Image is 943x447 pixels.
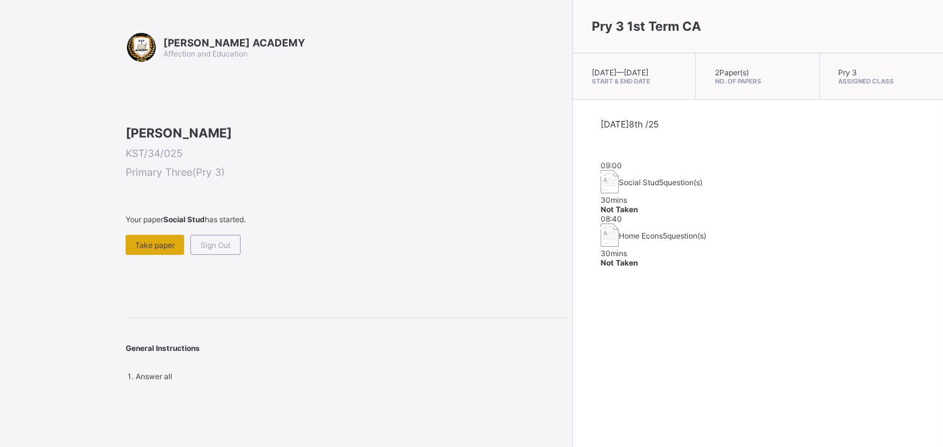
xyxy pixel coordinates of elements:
span: Primary Three ( Pry 3 ) [126,166,566,178]
span: Social Stud [619,178,659,187]
span: Not Taken [601,258,638,267]
span: Answer all [136,372,172,381]
span: [DATE] 8th /25 [601,119,659,129]
b: Social Stud [163,215,205,224]
span: No. of Papers [715,77,800,85]
img: take_paper.cd97e1aca70de81545fe8e300f84619e.svg [601,170,619,193]
img: take_paper.cd97e1aca70de81545fe8e300f84619e.svg [601,223,619,247]
span: Assigned Class [839,77,924,85]
span: Start & End Date [592,77,677,85]
span: 30 mins [601,195,627,205]
span: Home Econs [619,231,663,240]
span: [PERSON_NAME] ACADEMY [163,36,305,49]
span: 5 question(s) [663,231,706,240]
span: 30 mins [601,249,627,258]
span: [DATE] — [DATE] [592,68,648,77]
span: 2 Paper(s) [715,68,749,77]
span: 09:00 [601,161,622,170]
span: [PERSON_NAME] [126,126,566,141]
span: General Instructions [126,343,200,353]
span: KST/34/025 [126,147,566,159]
span: Your paper has started. [126,215,566,224]
span: Sign Out [200,240,231,250]
span: Affection and Education [163,49,248,58]
span: Pry 3 1st Term CA [592,19,701,34]
span: Pry 3 [839,68,858,77]
span: Take paper [135,240,175,250]
span: Not Taken [601,205,638,214]
span: 08:40 [601,214,622,223]
span: 5 question(s) [659,178,702,187]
